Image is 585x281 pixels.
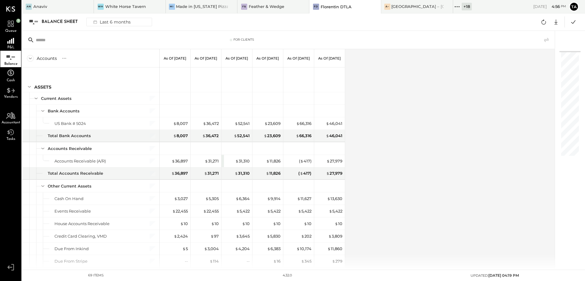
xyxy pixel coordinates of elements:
[235,246,238,251] span: $
[296,133,311,139] div: 66,316
[174,196,177,201] span: $
[54,196,84,202] div: Cash On Hand
[174,233,188,239] div: 2,424
[234,133,250,139] div: 52,541
[297,196,300,201] span: $
[172,158,188,164] div: 36,897
[264,133,281,139] div: 23,609
[266,159,270,163] span: $
[318,56,341,60] p: As of [DATE]
[335,221,342,227] div: 10
[267,233,281,239] div: 5,830
[267,196,281,202] div: 9,914
[247,258,250,264] div: --
[195,56,217,60] p: As of [DATE]
[41,96,72,101] div: Current Assets
[273,258,281,264] div: 16
[180,221,184,226] span: $
[205,159,208,163] span: $
[0,109,21,126] a: Accountant
[298,170,311,176] div: ( 417 )
[54,233,107,239] div: Credit Card Clearing, VMD
[329,208,342,214] div: 5,422
[273,221,276,226] span: $
[233,38,254,42] div: For Clients
[332,259,335,264] span: $
[210,259,213,264] span: $
[391,4,444,9] div: [GEOGRAPHIC_DATA] – [GEOGRAPHIC_DATA]
[0,67,21,84] a: Cash
[48,133,91,139] div: Total Bank Accounts
[6,137,15,141] span: Tasks
[301,233,311,239] div: 202
[211,233,219,239] div: 97
[327,196,330,201] span: $
[88,273,104,278] div: 69 items
[54,221,110,227] div: House Accounts Receivable
[98,4,104,10] div: WH
[204,246,207,251] span: $
[173,121,177,126] span: $
[298,209,301,213] span: $
[327,246,331,251] span: $
[241,4,247,10] div: F&
[236,208,250,214] div: 5,422
[48,170,103,176] div: Total Accounts Receivable
[204,171,207,176] span: $
[211,221,219,227] div: 10
[301,259,304,264] span: $
[335,221,338,226] span: $
[326,170,342,176] div: 27,979
[266,171,269,176] span: $
[249,4,284,9] div: Feather & Wedge
[235,171,238,176] span: $
[203,208,219,214] div: 22,455
[7,78,15,82] span: Cash
[267,209,270,213] span: $
[33,4,47,9] div: Anaviv
[203,121,206,126] span: $
[182,246,186,251] span: $
[264,133,267,138] span: $
[327,246,342,252] div: 11,860
[236,234,239,239] span: $
[0,18,21,34] a: Queue
[211,221,214,226] span: $
[384,4,390,10] div: A–
[296,246,311,252] div: 10,174
[296,121,311,126] div: 66,316
[304,221,307,226] span: $
[326,171,330,176] span: $
[2,121,20,124] span: Accountant
[326,121,329,126] span: $
[173,133,188,139] div: 8,007
[37,55,57,61] div: Accounts
[332,258,342,264] div: 279
[211,234,214,239] span: $
[462,3,472,10] div: + 18
[266,170,281,176] div: 11,826
[54,208,91,214] div: Events Receivable
[273,259,277,264] span: $
[48,108,80,114] div: Bank Accounts
[326,133,329,138] span: $
[202,133,219,139] div: 36,472
[54,121,86,126] div: US Bank # 5024
[235,246,250,252] div: 4,204
[164,56,186,60] p: As of [DATE]
[172,208,188,214] div: 22,455
[90,18,133,26] div: Last 6 months
[205,196,219,202] div: 5,305
[235,159,239,163] span: $
[174,234,177,239] span: $
[569,2,579,12] button: Ta
[48,183,91,189] div: Other Current Assets
[26,4,32,10] div: An
[235,158,250,164] div: 31,310
[171,170,188,176] div: 36,897
[180,221,188,227] div: 10
[327,196,342,202] div: 13,630
[267,208,281,214] div: 5,422
[236,196,239,201] span: $
[204,246,219,252] div: 3,004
